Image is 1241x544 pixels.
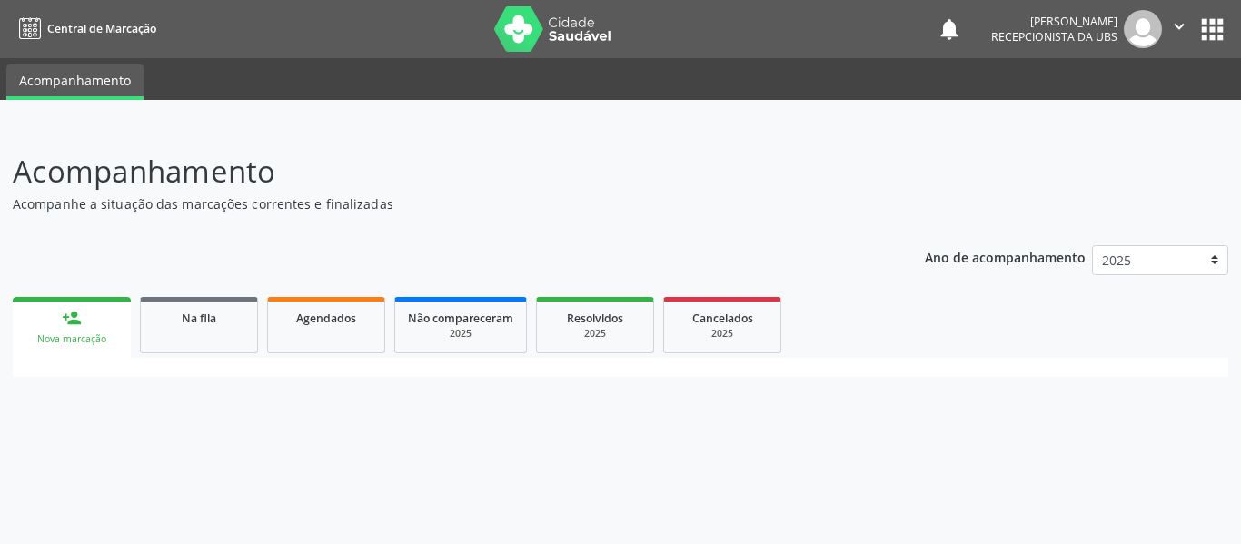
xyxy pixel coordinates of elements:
div: 2025 [408,327,513,341]
div: Nova marcação [25,332,118,346]
span: Recepcionista da UBS [991,29,1117,45]
a: Acompanhamento [6,64,144,100]
button: apps [1196,14,1228,45]
p: Acompanhe a situação das marcações correntes e finalizadas [13,194,864,213]
span: Cancelados [692,311,753,326]
span: Na fila [182,311,216,326]
span: Agendados [296,311,356,326]
div: person_add [62,308,82,328]
span: Não compareceram [408,311,513,326]
p: Acompanhamento [13,149,864,194]
div: [PERSON_NAME] [991,14,1117,29]
a: Central de Marcação [13,14,156,44]
p: Ano de acompanhamento [925,245,1086,268]
span: Central de Marcação [47,21,156,36]
span: Resolvidos [567,311,623,326]
button:  [1162,10,1196,48]
div: 2025 [550,327,640,341]
img: img [1124,10,1162,48]
i:  [1169,16,1189,36]
button: notifications [937,16,962,42]
div: 2025 [677,327,768,341]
